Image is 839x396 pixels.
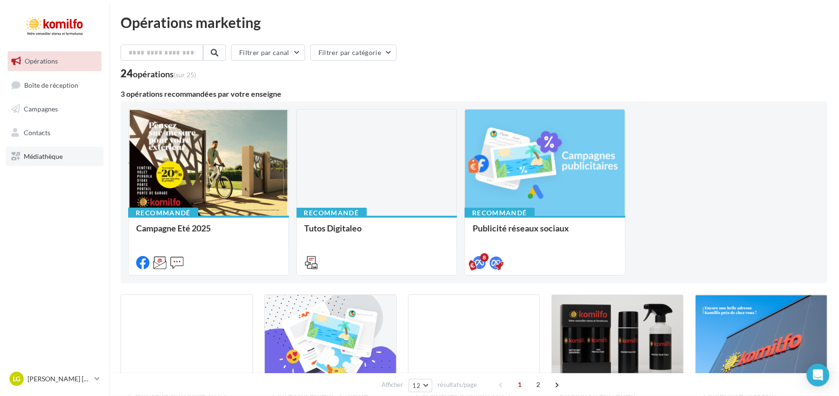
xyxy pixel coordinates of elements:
[297,208,367,218] div: Recommandé
[512,377,527,392] span: 1
[28,374,91,384] p: [PERSON_NAME] [PERSON_NAME]
[128,208,198,218] div: Recommandé
[231,45,305,61] button: Filtrer par canal
[480,253,489,262] div: 8
[24,152,63,160] span: Médiathèque
[409,379,433,392] button: 12
[24,105,58,113] span: Campagnes
[473,223,569,233] span: Publicité réseaux sociaux
[413,382,421,389] span: 12
[6,75,103,95] a: Boîte de réception
[174,71,196,79] span: (sur 25)
[382,380,403,389] span: Afficher
[531,377,546,392] span: 2
[6,51,103,71] a: Opérations
[465,208,535,218] div: Recommandé
[136,223,211,233] span: Campagne Eté 2025
[6,147,103,166] a: Médiathèque
[6,99,103,119] a: Campagnes
[24,81,78,89] span: Boîte de réception
[121,15,828,29] div: Opérations marketing
[121,68,196,79] div: 24
[25,57,58,65] span: Opérations
[8,370,102,388] a: LG [PERSON_NAME] [PERSON_NAME]
[133,70,196,78] div: opérations
[121,90,828,98] div: 3 opérations recommandées par votre enseigne
[438,380,477,389] span: résultats/page
[13,374,20,384] span: LG
[6,123,103,143] a: Contacts
[305,223,362,233] span: Tutos Digitaleo
[24,129,50,137] span: Contacts
[310,45,397,61] button: Filtrer par catégorie
[807,364,830,387] div: Open Intercom Messenger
